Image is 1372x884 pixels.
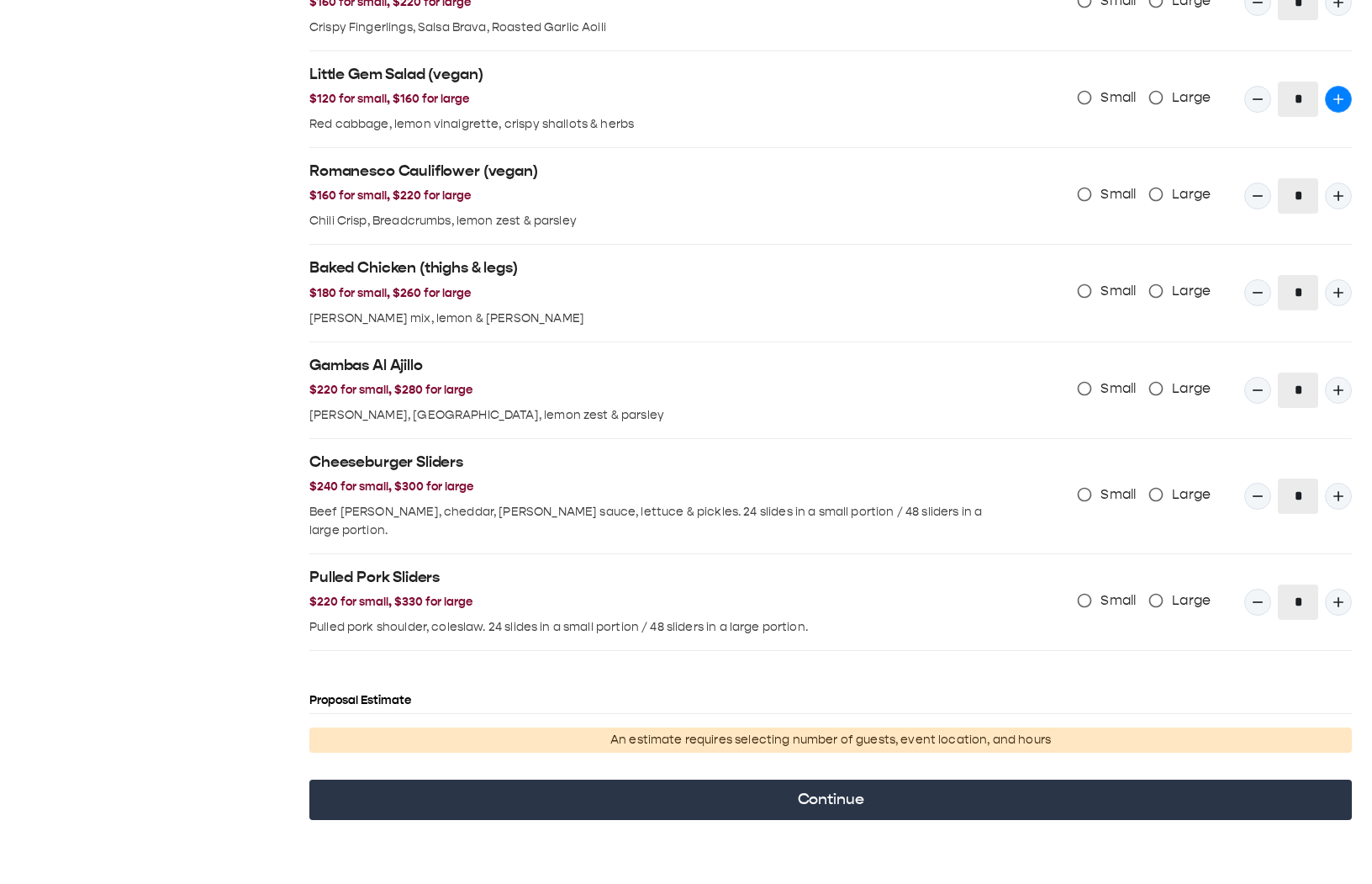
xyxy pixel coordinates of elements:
p: Chili Crisp, Breadcrumbs, lemon zest & parsley [309,212,1000,230]
p: Red cabbage, lemon vinaigrette, crispy shallots & herbs [309,115,1000,134]
span: Large [1172,184,1211,204]
span: Small [1100,590,1136,611]
div: Quantity Input [1244,82,1352,117]
h2: Pulled Pork Sliders [309,568,1000,588]
span: Small [1100,378,1136,399]
h3: $220 for small, $280 for large [309,381,1000,400]
h3: $220 for small, $330 for large [309,593,1000,611]
div: Quantity Input [1244,275,1352,310]
div: Quantity Input [1244,585,1352,620]
p: An estimate requires selecting number of guests, event location, and hours [316,731,1345,749]
span: Small [1100,281,1136,301]
h2: Gambas Al Ajillo [309,356,1000,376]
h3: $180 for small, $260 for large [309,284,1000,303]
h3: $120 for small, $160 for large [309,90,1000,109]
h3: $160 for small, $220 for large [309,187,1000,205]
h3: $240 for small, $300 for large [309,478,1000,496]
h2: Cheeseburger Sliders [309,453,1000,473]
span: Large [1172,281,1211,301]
span: Large [1172,484,1211,505]
div: Quantity Input [1244,178,1352,214]
p: Beef [PERSON_NAME], cheddar, [PERSON_NAME] sauce, lettuce & pickles. 24 slides in a small portion... [309,503,1000,540]
h3: Proposal Estimate [309,691,1352,710]
span: Small [1100,484,1136,505]
p: [PERSON_NAME], [GEOGRAPHIC_DATA], lemon zest & parsley [309,406,1000,425]
h2: Baked Chicken (thighs & legs) [309,258,1000,278]
span: Large [1172,378,1211,399]
span: Large [1172,590,1211,611]
h2: Little Gem Salad (vegan) [309,65,1000,85]
h2: Romanesco Cauliflower (vegan) [309,161,1000,182]
button: Continue [309,780,1352,820]
span: Small [1100,184,1136,204]
div: Quantity Input [1244,479,1352,514]
span: Small [1100,87,1136,108]
span: Large [1172,87,1211,108]
p: Pulled pork shoulder, coleslaw. 24 slides in a small portion / 48 sliders in a large portion. [309,618,1000,637]
p: Crispy Fingerlings, Salsa Brava, Roasted Garlic Aoili [309,19,1000,37]
p: [PERSON_NAME] mix, lemon & [PERSON_NAME] [309,310,1000,328]
div: Quantity Input [1244,373,1352,408]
